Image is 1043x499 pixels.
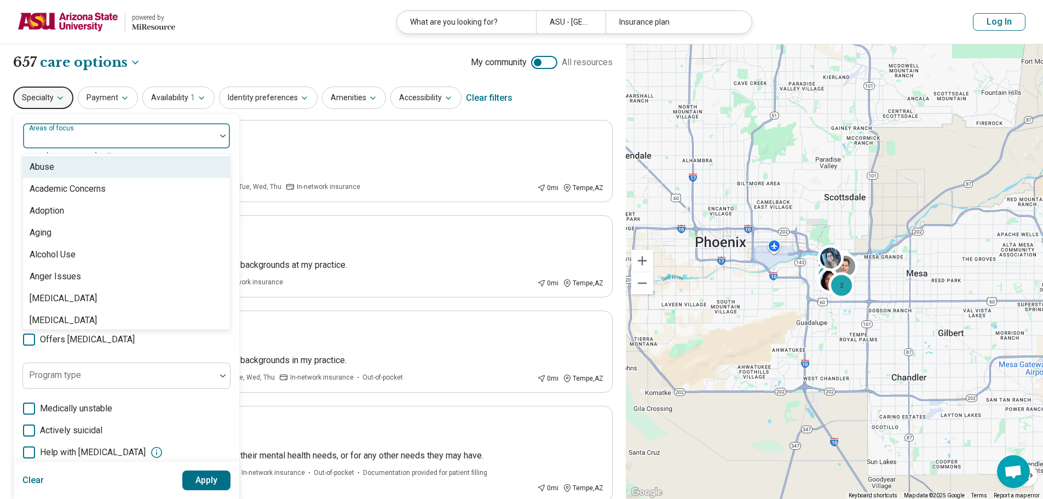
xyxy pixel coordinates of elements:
div: Tempe , AZ [563,278,603,288]
span: Works Tue, Wed, Thu [220,182,281,192]
button: Log In [973,13,1025,31]
button: Zoom out [631,272,653,294]
div: 3 [816,262,842,289]
span: Out-of-pocket [362,372,403,382]
div: [MEDICAL_DATA] [30,314,97,327]
div: Aging [30,226,51,239]
p: Accepting new patients [55,163,603,176]
button: Zoom in [631,250,653,272]
div: Abuse [30,160,54,174]
span: Medically unstable [40,402,112,415]
div: 0 mi [537,183,558,193]
span: care options [40,53,128,72]
div: Tempe , AZ [563,374,603,383]
span: In-network insurance [297,182,360,192]
button: Clear [22,471,44,490]
div: 0 mi [537,278,558,288]
p: I welcome and affirm clients of all identities and backgrounds in my practice. [55,354,603,367]
span: In-network insurance [241,468,305,478]
img: Arizona State University [18,9,118,35]
div: 0 mi [537,483,558,493]
div: ASU - [GEOGRAPHIC_DATA], [GEOGRAPHIC_DATA], [GEOGRAPHIC_DATA] [536,11,606,33]
button: Amenities [322,87,386,109]
button: Availability1 [142,87,215,109]
div: Open chat [997,455,1030,488]
div: Academic Concerns [30,182,106,196]
div: Tempe , AZ [563,483,603,493]
button: Accessibility [390,87,462,109]
span: Map data ©2025 Google [904,492,965,498]
button: Payment [78,87,138,109]
div: Anger Issues [30,270,81,283]
a: Report a map error [994,492,1040,498]
div: Insurance plan [606,11,745,33]
span: My community [471,56,527,69]
label: Areas of focus [29,124,76,132]
span: Actively suicidal [40,424,102,437]
span: Anxiety, [MEDICAL_DATA], Self-Esteem, etc. [22,152,146,160]
span: 1 [191,92,195,104]
div: What are you looking for? [397,11,536,33]
p: I welcome and affirm all clients seeking help for their mental health needs, or for any other nee... [55,449,603,462]
button: Care options [40,53,141,72]
div: Tempe , AZ [563,183,603,193]
div: [MEDICAL_DATA] [30,292,97,305]
span: Documentation provided for patient filling [363,468,487,478]
a: Arizona State Universitypowered by [18,9,175,35]
span: All resources [562,56,613,69]
button: Identity preferences [219,87,318,109]
a: Terms (opens in new tab) [971,492,987,498]
span: Offers [MEDICAL_DATA] [40,333,135,346]
div: Adoption [30,204,64,217]
label: Program type [29,370,81,380]
button: Specialty [13,87,73,109]
span: Help with [MEDICAL_DATA] [40,446,146,459]
p: I welcome and affirm clients of all identities and backgrounds at my practice. [55,259,603,272]
span: In-network insurance [290,372,354,382]
button: Apply [182,471,231,490]
div: Clear filters [466,85,512,111]
h1: 657 [13,53,141,72]
div: 0 mi [537,374,558,383]
div: 2 [828,272,855,299]
span: Out-of-pocket [314,468,354,478]
div: powered by [132,13,175,22]
div: Alcohol Use [30,248,76,261]
span: In-network insurance [220,277,283,287]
